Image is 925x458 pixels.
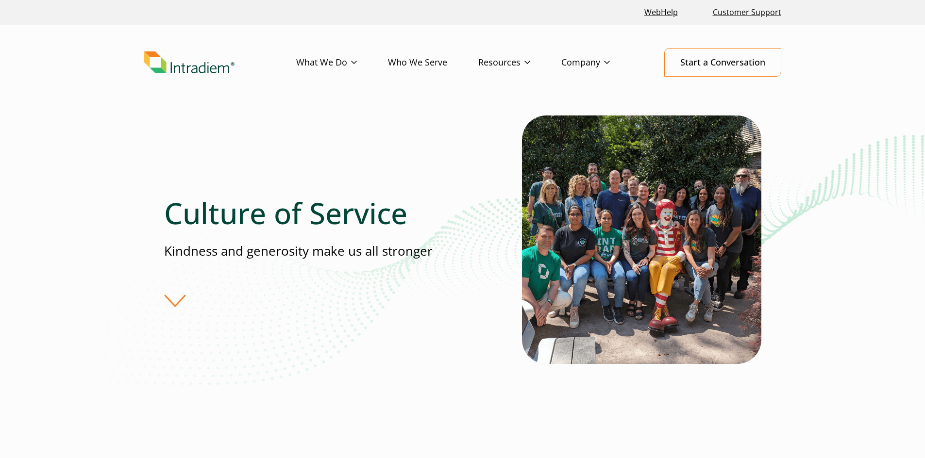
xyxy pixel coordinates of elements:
a: Link to homepage of Intradiem [144,51,296,74]
p: Kindness and generosity make us all stronger [164,242,462,260]
a: Resources [478,49,561,77]
h1: Culture of Service [164,196,462,230]
a: Link opens in a new window [640,2,682,23]
a: Company [561,49,641,77]
a: Customer Support [709,2,785,23]
img: Intradiem Culture of Service team photo with ronald mcdonald [522,115,761,364]
img: Intradiem [144,51,235,74]
a: Start a Conversation [664,48,781,77]
a: Who We Serve [388,49,478,77]
a: What We Do [296,49,388,77]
